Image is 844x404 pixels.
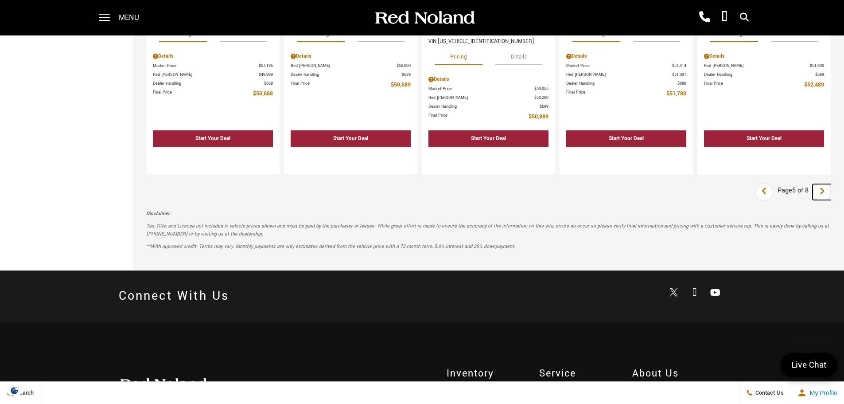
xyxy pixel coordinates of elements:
[291,71,402,78] span: Dealer Handling
[791,382,844,404] button: Open user profile menu
[540,103,548,110] span: $689
[810,63,824,69] span: $51,800
[813,184,832,200] a: next page
[534,94,548,101] span: $50,200
[153,63,259,69] span: Market Price
[704,80,824,90] a: Final Price $52,489
[435,46,482,65] button: pricing tab
[428,112,529,122] span: Final Price
[666,89,686,98] span: $51,780
[153,71,259,78] span: Red [PERSON_NAME]
[428,86,534,92] span: Market Price
[428,149,548,165] div: undefined - Certified Pre-Owned 2025 Land Rover Range Rover Evoque S With Navigation & AWD
[153,63,273,69] a: Market Price $57,186
[146,210,171,217] strong: Disclaimer:
[153,80,264,87] span: Dealer Handling
[153,130,273,147] div: Start Your Deal
[4,386,25,395] img: Opt-Out Icon
[566,71,672,78] span: Red [PERSON_NAME]
[787,359,831,371] span: Live Chat
[428,38,548,46] div: VIN: [US_VEHICLE_IDENTIFICATION_NUMBER]
[677,80,686,87] span: $689
[428,112,548,122] a: Final Price $50,889
[428,94,548,101] a: Red [PERSON_NAME] $50,200
[672,71,686,78] span: $51,091
[566,89,666,98] span: Final Price
[146,222,831,238] p: Tax, Title, and License not included in vehicle prices shown and must be paid by the purchaser or...
[291,149,411,165] div: undefined - Pre-Owned 2025 Honda Pilot Elite With Navigation & AWD
[566,80,686,87] a: Dealer Handling $689
[609,135,644,142] div: Start Your Deal
[195,135,230,142] div: Start Your Deal
[264,80,273,87] span: $689
[391,80,411,90] span: $50,689
[804,80,824,90] span: $52,489
[471,135,506,142] div: Start Your Deal
[119,377,207,391] img: Red Noland Auto Group
[291,80,391,90] span: Final Price
[753,389,784,397] span: Contact Us
[632,366,725,380] span: About Us
[707,284,724,302] a: Open Youtube-play in a new window
[153,149,273,165] div: undefined - Pre-Owned 2020 Porsche Cayenne S With Navigation & AWD
[153,89,253,98] span: Final Price
[428,94,534,101] span: Red [PERSON_NAME]
[373,10,475,26] img: Red Noland Auto Group
[704,149,824,165] div: undefined - Pre-Owned 2023 GMC Yukon SLT With Navigation & 4WD
[566,89,686,98] a: Final Price $51,780
[815,71,824,78] span: $689
[704,71,824,78] a: Dealer Handling $689
[291,71,411,78] a: Dealer Handling $689
[534,86,548,92] span: $59,055
[428,130,548,147] div: Start Your Deal
[704,80,804,90] span: Final Price
[495,46,542,65] button: details tab
[566,71,686,78] a: Red [PERSON_NAME] $51,091
[529,112,548,122] span: $50,889
[146,243,831,251] p: **With approved credit. Terms may vary. Monthly payments are only estimates derived from the vehi...
[447,366,526,380] span: Inventory
[259,63,273,69] span: $57,186
[291,63,397,69] span: Red [PERSON_NAME]
[253,89,273,98] span: $50,688
[672,63,686,69] span: $54,414
[397,63,411,69] span: $50,000
[428,103,540,110] span: Dealer Handling
[153,52,273,60] div: Pricing Details - Pre-Owned 2020 Porsche Cayenne S With Navigation & AWD
[259,71,273,78] span: $49,999
[781,353,837,377] a: Live Chat
[428,86,548,92] a: Market Price $59,055
[153,80,273,87] a: Dealer Handling $689
[566,52,686,60] div: Pricing Details - Pre-Owned 2022 Mercedes-Benz GLS 450 With Navigation
[704,52,824,60] div: Pricing Details - Pre-Owned 2023 GMC Yukon SLT With Navigation & 4WD
[153,71,273,78] a: Red [PERSON_NAME] $49,999
[539,366,619,380] span: Service
[566,63,686,69] a: Market Price $54,414
[428,103,548,110] a: Dealer Handling $689
[747,135,782,142] div: Start Your Deal
[4,386,25,395] section: Click to Open Cookie Consent Modal
[291,52,411,60] div: Pricing Details - Pre-Owned 2025 Honda Pilot Elite With Navigation & AWD
[665,284,683,302] a: Open Twitter in a new window
[806,389,837,396] span: My Profile
[291,130,411,147] div: Start Your Deal
[704,63,824,69] a: Red [PERSON_NAME] $51,800
[402,71,411,78] span: $689
[291,80,411,90] a: Final Price $50,689
[704,63,810,69] span: Red [PERSON_NAME]
[704,130,824,147] div: Start Your Deal
[704,71,815,78] span: Dealer Handling
[566,130,686,147] div: Start Your Deal
[773,183,813,201] div: Page 5 of 8
[333,135,368,142] div: Start Your Deal
[291,63,411,69] a: Red [PERSON_NAME] $50,000
[428,75,548,83] div: Pricing Details - Certified Pre-Owned 2025 Land Rover Range Rover Evoque S With Navigation & AWD
[566,80,677,87] span: Dealer Handling
[566,63,672,69] span: Market Price
[153,89,273,98] a: Final Price $50,688
[686,284,704,302] a: Open Facebook in a new window
[755,184,774,200] a: previous page
[119,284,229,309] h2: Connect With Us
[566,149,686,165] div: undefined - Pre-Owned 2022 Mercedes-Benz GLS 450 With Navigation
